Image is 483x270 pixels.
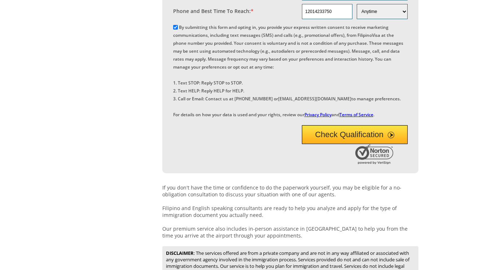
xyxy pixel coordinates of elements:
[162,184,418,239] p: If you don't have the time or confidence to do the paperwork yourself, you may be eligible for a ...
[304,112,331,118] a: Privacy Policy
[302,4,352,19] input: Phone
[173,24,403,118] label: By submitting this form and opting in, you provide your express written consent to receive market...
[173,8,254,14] label: Phone and Best Time To Reach:
[357,4,407,19] select: Phone and Best Reach Time are required.
[166,250,194,256] strong: DISCLAIMER
[355,144,395,164] img: Norton Secured
[302,125,408,144] button: Check Qualification
[339,112,373,118] a: Terms of Service
[173,25,178,30] input: By submitting this form and opting in, you provide your express written consent to receive market...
